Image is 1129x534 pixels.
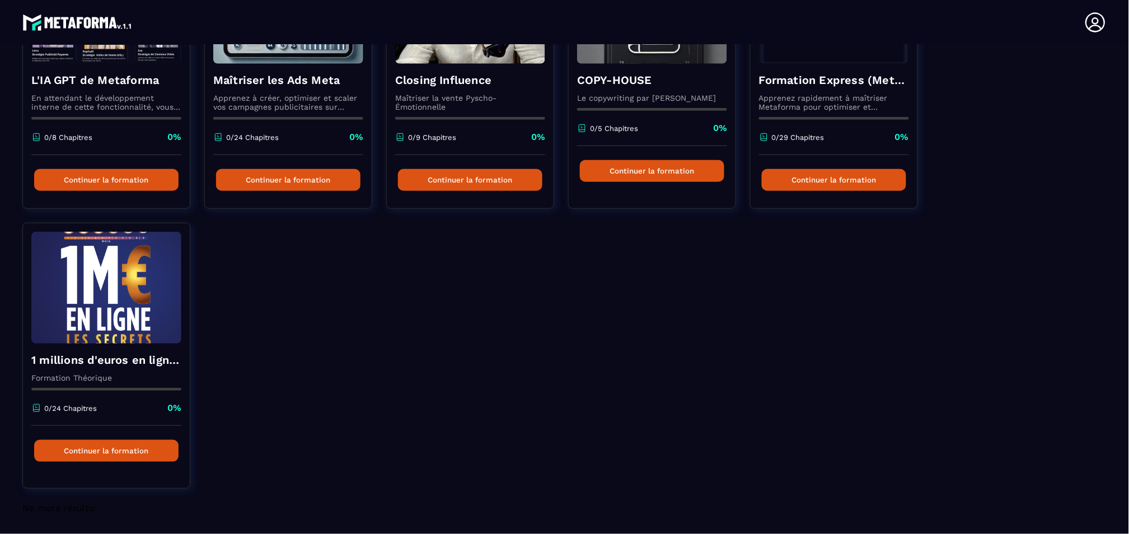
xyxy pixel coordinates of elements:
[44,404,97,413] p: 0/24 Chapitres
[772,133,825,142] p: 0/29 Chapitres
[349,131,363,143] p: 0%
[395,93,545,111] p: Maîtriser la vente Pyscho-Émotionnelle
[226,133,279,142] p: 0/24 Chapitres
[213,72,363,88] h4: Maîtriser les Ads Meta
[22,223,204,503] a: formation-background1 millions d'euros en ligne les secretsFormation Théorique0/24 Chapitres0%Con...
[762,169,906,191] button: Continuer la formation
[31,93,181,111] p: En attendant le développement interne de cette fonctionnalité, vous pouvez déjà l’utiliser avec C...
[31,72,181,88] h4: L'IA GPT de Metaforma
[395,72,545,88] h4: Closing Influence
[398,169,542,191] button: Continuer la formation
[31,373,181,382] p: Formation Théorique
[408,133,456,142] p: 0/9 Chapitres
[167,131,181,143] p: 0%
[580,160,724,182] button: Continuer la formation
[167,402,181,414] p: 0%
[577,93,727,102] p: Le copywriting par [PERSON_NAME]
[44,133,92,142] p: 0/8 Chapitres
[22,11,133,34] img: logo
[590,124,638,133] p: 0/5 Chapitres
[34,440,179,462] button: Continuer la formation
[22,503,96,513] span: No more results!
[713,122,727,134] p: 0%
[895,131,909,143] p: 0%
[759,93,909,111] p: Apprenez rapidement à maîtriser Metaforma pour optimiser et automatiser votre business. 🚀
[34,169,179,191] button: Continuer la formation
[577,72,727,88] h4: COPY-HOUSE
[759,72,909,88] h4: Formation Express (Metaforma)
[31,232,181,344] img: formation-background
[213,93,363,111] p: Apprenez à créer, optimiser et scaler vos campagnes publicitaires sur Facebook et Instagram.
[531,131,545,143] p: 0%
[31,352,181,368] h4: 1 millions d'euros en ligne les secrets
[216,169,360,191] button: Continuer la formation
